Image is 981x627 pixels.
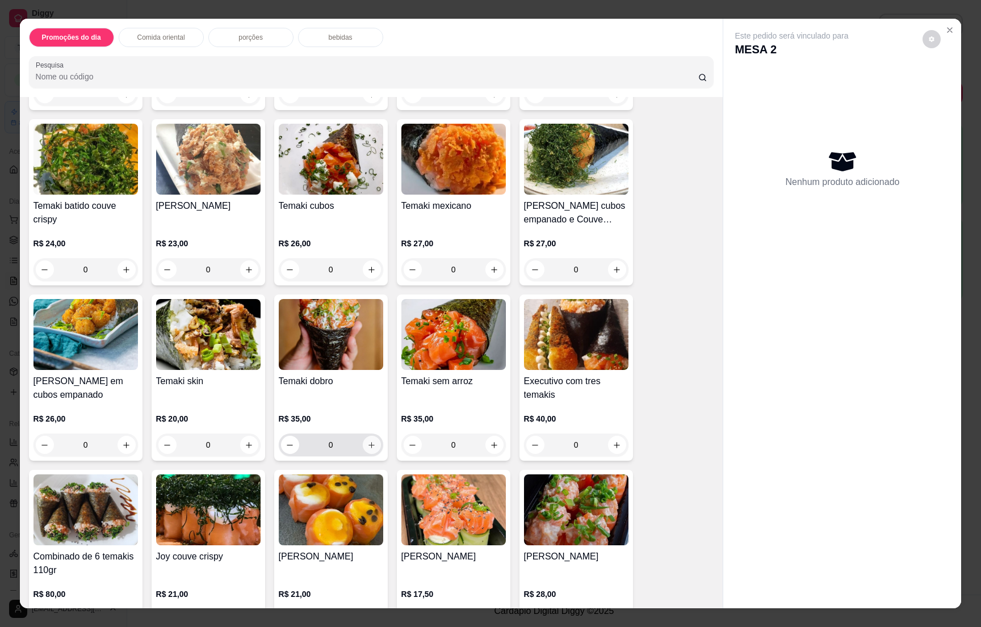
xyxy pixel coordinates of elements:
[156,374,261,388] h4: Temaki skin
[401,374,506,388] h4: Temaki sem arroz
[279,199,383,213] h4: Temaki cubos
[156,299,261,370] img: product-image
[524,374,628,402] h4: Executivo com tres temakis
[401,124,506,195] img: product-image
[156,238,261,249] p: R$ 23,00
[524,588,628,600] p: R$ 28,00
[33,474,138,545] img: product-image
[279,413,383,424] p: R$ 35,00
[279,299,383,370] img: product-image
[524,124,628,195] img: product-image
[137,33,185,42] p: Comida oriental
[33,374,138,402] h4: [PERSON_NAME] em cubos empanado
[36,60,68,70] label: Pesquisa
[36,436,54,454] button: decrease-product-quantity
[524,238,628,249] p: R$ 27,00
[281,260,299,279] button: decrease-product-quantity
[156,550,261,563] h4: Joy couve crispy
[156,474,261,545] img: product-image
[33,199,138,226] h4: Temaki batido couve crispy
[279,588,383,600] p: R$ 21,00
[240,260,258,279] button: increase-product-quantity
[238,33,263,42] p: porções
[118,436,136,454] button: increase-product-quantity
[33,238,138,249] p: R$ 24,00
[281,436,299,454] button: decrease-product-quantity
[279,374,383,388] h4: Temaki dobro
[485,260,504,279] button: increase-product-quantity
[363,260,381,279] button: increase-product-quantity
[923,30,941,48] button: decrease-product-quantity
[524,550,628,563] h4: [PERSON_NAME]
[156,413,261,424] p: R$ 20,00
[526,260,544,279] button: decrease-product-quantity
[735,41,848,57] p: MESA 2
[156,124,261,195] img: product-image
[240,436,258,454] button: increase-product-quantity
[524,199,628,226] h4: [PERSON_NAME] cubos empanado e Couve crispy
[608,436,626,454] button: increase-product-quantity
[735,30,848,41] p: Este pedido será vinculado para
[33,299,138,370] img: product-image
[608,260,626,279] button: increase-product-quantity
[36,71,698,82] input: Pesquisa
[329,33,353,42] p: bebidas
[279,238,383,249] p: R$ 26,00
[401,299,506,370] img: product-image
[524,299,628,370] img: product-image
[524,413,628,424] p: R$ 40,00
[156,588,261,600] p: R$ 21,00
[36,260,54,279] button: decrease-product-quantity
[158,436,177,454] button: decrease-product-quantity
[785,175,899,189] p: Nenhum produto adicionado
[941,21,959,39] button: Close
[524,474,628,545] img: product-image
[279,550,383,563] h4: [PERSON_NAME]
[118,260,136,279] button: increase-product-quantity
[363,436,381,454] button: increase-product-quantity
[401,474,506,545] img: product-image
[526,436,544,454] button: decrease-product-quantity
[401,413,506,424] p: R$ 35,00
[279,124,383,195] img: product-image
[279,474,383,545] img: product-image
[156,199,261,213] h4: [PERSON_NAME]
[401,588,506,600] p: R$ 17,50
[404,260,422,279] button: decrease-product-quantity
[401,238,506,249] p: R$ 27,00
[401,199,506,213] h4: Temaki mexicano
[485,436,504,454] button: increase-product-quantity
[33,588,138,600] p: R$ 80,00
[158,260,177,279] button: decrease-product-quantity
[33,550,138,577] h4: Combinado de 6 temakis 110gr
[404,436,422,454] button: decrease-product-quantity
[42,33,101,42] p: Promoções do dia
[33,124,138,195] img: product-image
[33,413,138,424] p: R$ 26,00
[401,550,506,563] h4: [PERSON_NAME]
